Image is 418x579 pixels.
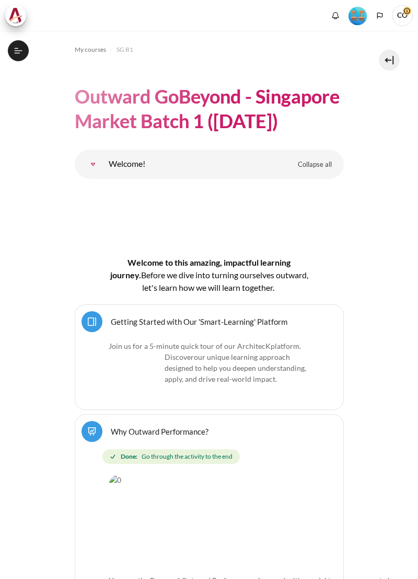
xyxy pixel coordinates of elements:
[349,6,367,25] div: Level #4
[75,43,106,56] a: My courses
[75,45,106,54] span: My courses
[5,5,31,26] a: Architeck Architeck
[111,426,208,436] a: Why Outward Performance?
[75,41,344,58] nav: Navigation bar
[142,452,233,461] span: Go through the activity to the end
[75,84,344,133] h1: Outward GoBeyond - Singapore Market Batch 1 ([DATE])
[8,8,23,24] img: Architeck
[121,452,137,461] strong: Done:
[83,154,103,175] a: Welcome!
[108,256,310,294] h4: Welcome to this amazing, impactful learning journey.
[102,447,320,466] div: Completion requirements for Why Outward Performance?
[298,160,332,170] span: Collapse all
[344,6,371,25] a: Level #4
[290,156,340,174] a: Collapse all
[165,353,306,383] span: .
[117,43,133,56] a: SG B1
[349,7,367,25] img: Level #4
[109,340,310,384] p: Join us for a 5-minute quick tour of our ArchitecK platform. Discover
[372,8,388,24] button: Languages
[392,5,413,26] a: User menu
[165,353,306,383] span: our unique learning approach designed to help you deepen understanding, apply, and drive real-wor...
[111,316,287,326] a: Getting Started with Our 'Smart-Learning' Platform
[141,270,146,280] span: B
[142,270,308,292] span: efore we dive into turning ourselves outward, let's learn how we will learn together.
[392,5,413,26] span: CO
[117,45,133,54] span: SG B1
[109,351,161,403] img: platform logo
[328,8,343,24] div: Show notification window with no new notifications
